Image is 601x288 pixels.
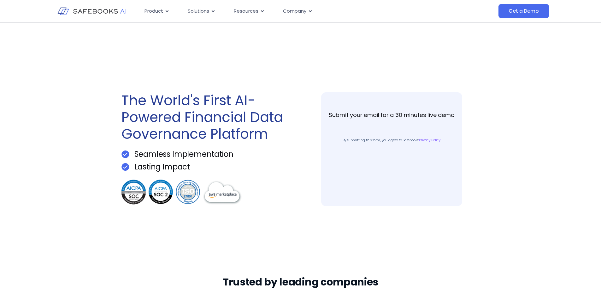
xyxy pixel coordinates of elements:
span: Company [283,8,306,15]
span: Resources [234,8,258,15]
div: Menu Toggle [139,5,435,17]
strong: Submit your email for a 30 minutes live demo [329,111,454,119]
p: Seamless Implementation [134,150,233,158]
p: By submitting this form, you agree to Safebooks’ . [335,138,448,143]
p: Lasting Impact [134,163,190,171]
img: Get a Demo 1 [121,163,129,171]
img: Get a Demo 1 [121,150,129,158]
a: Get a Demo [498,4,549,18]
span: Solutions [188,8,209,15]
span: Product [144,8,163,15]
h1: The World's First AI-Powered Financial Data Governance Platform [121,92,298,142]
nav: Menu [139,5,435,17]
a: Privacy Policy [419,138,440,143]
img: Get a Demo 3 [121,179,243,206]
span: Get a Demo [509,8,539,14]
